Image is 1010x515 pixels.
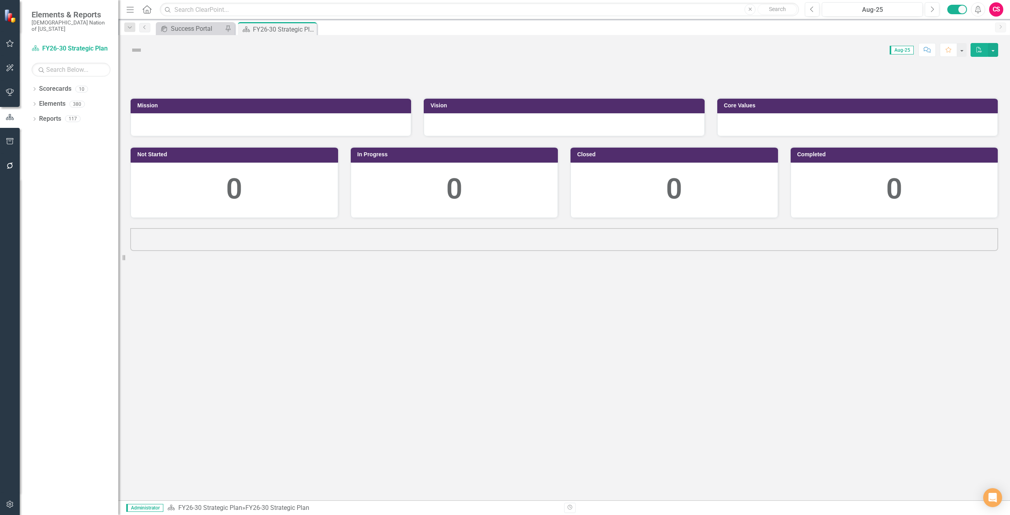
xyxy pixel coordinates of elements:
[430,103,700,109] h3: Vision
[983,488,1002,507] div: Open Intercom Messenger
[769,6,786,12] span: Search
[579,169,770,210] div: 0
[577,152,774,157] h3: Closed
[69,101,85,107] div: 380
[65,116,80,122] div: 117
[359,169,550,210] div: 0
[890,46,914,54] span: Aug-25
[724,103,994,109] h3: Core Values
[825,5,920,15] div: Aug-25
[797,152,994,157] h3: Completed
[32,10,110,19] span: Elements & Reports
[158,24,223,34] a: Success Portal
[137,103,407,109] h3: Mission
[178,504,242,511] a: FY26-30 Strategic Plan
[167,504,558,513] div: »
[245,504,309,511] div: FY26-30 Strategic Plan
[39,99,65,109] a: Elements
[75,86,88,92] div: 10
[160,3,799,17] input: Search ClearPoint...
[357,152,554,157] h3: In Progress
[139,169,330,210] div: 0
[799,169,990,210] div: 0
[32,44,110,53] a: FY26-30 Strategic Plan
[32,19,110,32] small: [DEMOGRAPHIC_DATA] Nation of [US_STATE]
[171,24,223,34] div: Success Portal
[253,24,315,34] div: FY26-30 Strategic Plan
[822,2,923,17] button: Aug-25
[32,63,110,77] input: Search Below...
[137,152,334,157] h3: Not Started
[39,84,71,94] a: Scorecards
[4,9,18,23] img: ClearPoint Strategy
[989,2,1003,17] button: CS
[39,114,61,124] a: Reports
[757,4,797,15] button: Search
[130,44,143,56] img: Not Defined
[126,504,163,512] span: Administrator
